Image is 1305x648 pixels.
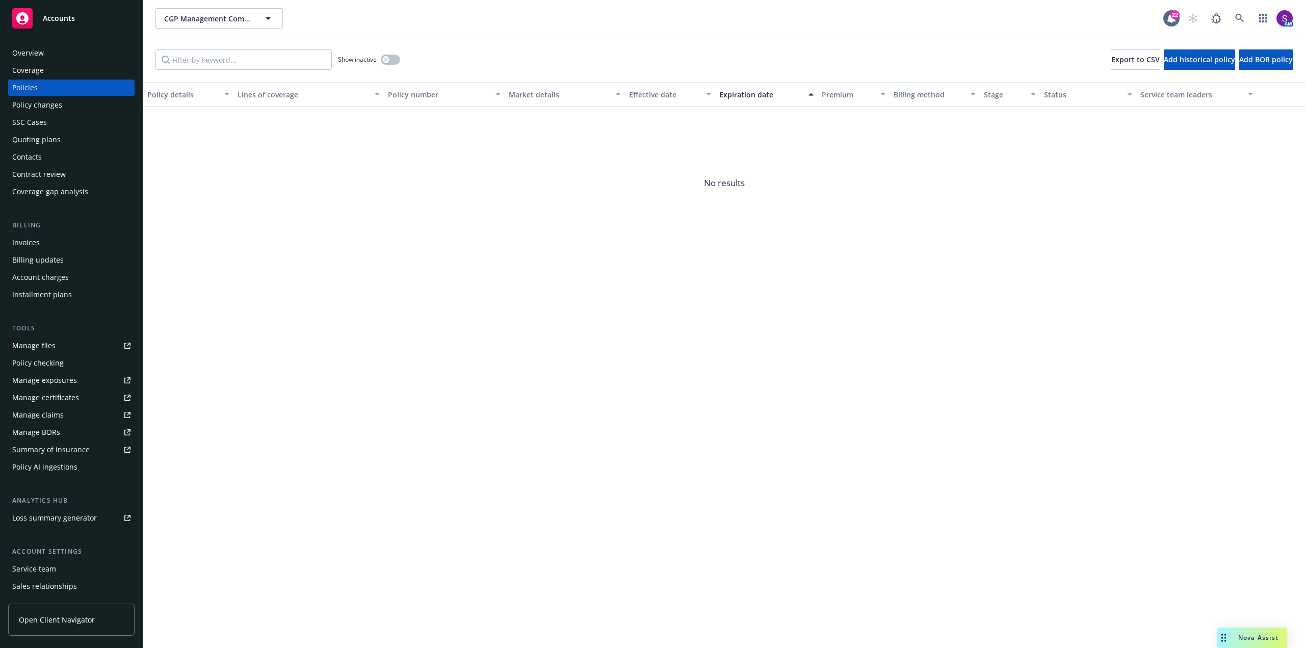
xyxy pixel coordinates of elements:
[12,149,42,165] div: Contacts
[8,149,135,165] a: Contacts
[12,390,79,406] div: Manage certificates
[980,82,1040,107] button: Stage
[1111,49,1160,70] button: Export to CSV
[1040,82,1136,107] button: Status
[12,80,38,96] div: Policies
[8,547,135,557] div: Account settings
[1164,49,1235,70] button: Add historical policy
[12,355,64,371] div: Policy checking
[1217,628,1287,648] button: Nova Assist
[8,561,135,577] a: Service team
[1276,10,1293,27] img: photo
[8,114,135,131] a: SSC Cases
[338,55,377,64] span: Show inactive
[12,561,56,577] div: Service team
[1239,49,1293,70] button: Add BOR policy
[1206,8,1226,29] a: Report a Bug
[890,82,980,107] button: Billing method
[8,372,135,388] a: Manage exposures
[1044,89,1121,100] div: Status
[388,89,489,100] div: Policy number
[8,338,135,354] a: Manage files
[147,89,218,100] div: Policy details
[19,614,95,625] span: Open Client Navigator
[143,82,233,107] button: Policy details
[1170,10,1180,19] div: 22
[12,97,62,113] div: Policy changes
[12,338,56,354] div: Manage files
[12,578,77,594] div: Sales relationships
[155,8,283,29] button: CGP Management Company
[384,82,504,107] button: Policy number
[1238,633,1278,642] span: Nova Assist
[143,107,1305,260] span: No results
[12,184,88,200] div: Coverage gap analysis
[822,89,875,100] div: Premium
[12,62,44,79] div: Coverage
[8,323,135,333] div: Tools
[8,220,135,230] div: Billing
[8,166,135,183] a: Contract review
[8,4,135,33] a: Accounts
[1253,8,1273,29] a: Switch app
[12,510,97,526] div: Loss summary generator
[505,82,625,107] button: Market details
[12,287,72,303] div: Installment plans
[12,442,90,458] div: Summary of insurance
[43,14,75,22] span: Accounts
[12,252,64,268] div: Billing updates
[8,269,135,286] a: Account charges
[8,424,135,440] a: Manage BORs
[12,407,64,423] div: Manage claims
[1140,89,1241,100] div: Service team leaders
[8,132,135,148] a: Quoting plans
[894,89,964,100] div: Billing method
[238,89,369,100] div: Lines of coverage
[1164,55,1235,64] span: Add historical policy
[12,424,60,440] div: Manage BORs
[8,80,135,96] a: Policies
[719,89,802,100] div: Expiration date
[8,45,135,61] a: Overview
[8,407,135,423] a: Manage claims
[12,269,69,286] div: Account charges
[12,235,40,251] div: Invoices
[12,114,47,131] div: SSC Cases
[1136,82,1257,107] button: Service team leaders
[8,184,135,200] a: Coverage gap analysis
[1217,628,1230,648] div: Drag to move
[12,166,66,183] div: Contract review
[12,45,44,61] div: Overview
[12,459,77,475] div: Policy AI ingestions
[1183,8,1203,29] a: Start snowing
[8,390,135,406] a: Manage certificates
[8,510,135,526] a: Loss summary generator
[12,132,61,148] div: Quoting plans
[8,287,135,303] a: Installment plans
[12,372,77,388] div: Manage exposures
[8,442,135,458] a: Summary of insurance
[509,89,610,100] div: Market details
[8,62,135,79] a: Coverage
[1239,55,1293,64] span: Add BOR policy
[629,89,700,100] div: Effective date
[1230,8,1250,29] a: Search
[8,459,135,475] a: Policy AI ingestions
[8,97,135,113] a: Policy changes
[1111,55,1160,64] span: Export to CSV
[8,496,135,506] div: Analytics hub
[164,13,252,24] span: CGP Management Company
[818,82,890,107] button: Premium
[984,89,1025,100] div: Stage
[8,355,135,371] a: Policy checking
[155,49,332,70] input: Filter by keyword...
[8,578,135,594] a: Sales relationships
[715,82,818,107] button: Expiration date
[8,252,135,268] a: Billing updates
[8,235,135,251] a: Invoices
[233,82,384,107] button: Lines of coverage
[625,82,715,107] button: Effective date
